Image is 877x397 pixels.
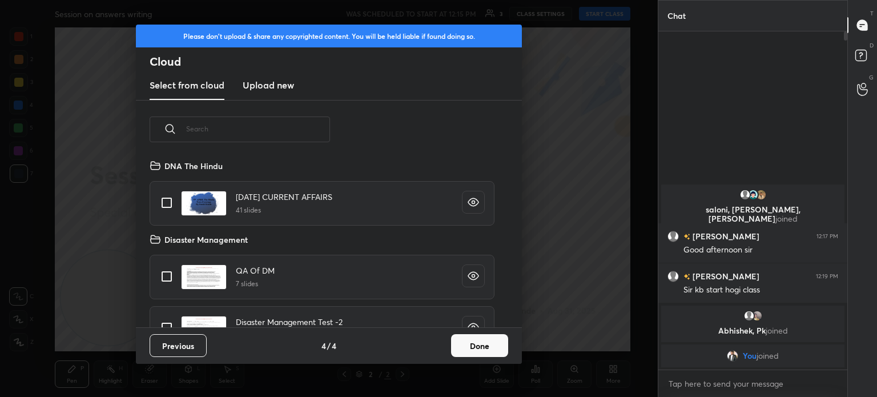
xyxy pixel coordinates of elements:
[150,78,224,92] h3: Select from cloud
[683,284,838,296] div: Sir kb start hogi class
[683,244,838,256] div: Good afternoon sir
[658,182,847,370] div: grid
[164,234,248,246] h4: Disaster Management
[667,231,679,242] img: default.png
[236,264,275,276] h4: QA Of DM
[136,25,522,47] div: Please don't upload & share any copyrighted content. You will be held liable if found doing so.
[150,334,207,357] button: Previous
[181,264,227,290] img: 1640120124M2W8TD.pdf
[243,78,294,92] h3: Upload new
[690,270,759,282] h6: [PERSON_NAME]
[743,310,755,322] img: default.png
[727,350,738,362] img: fbb3c24a9d964a2d9832b95166ca1330.jpg
[668,326,838,335] p: Abhishek, Pk
[136,155,508,327] div: grid
[150,54,522,69] h2: Cloud
[164,160,223,172] h4: DNA The Hindu
[870,9,874,18] p: T
[683,274,690,280] img: no-rating-badge.077c3623.svg
[816,233,838,240] div: 12:17 PM
[816,273,838,280] div: 12:19 PM
[747,189,759,200] img: 96702202_E9A8E2BE-0D98-441E-80EF-63D756C1DCC8.png
[751,310,763,322] img: 5606766fc5d54db98461b0a97b42f852.29997452_3
[658,1,695,31] p: Chat
[236,279,275,289] h5: 7 slides
[869,73,874,82] p: G
[683,234,690,240] img: no-rating-badge.077c3623.svg
[186,105,330,153] input: Search
[739,189,751,200] img: default.png
[755,189,767,200] img: b7c15043aa5d45bbb20e0dcb3d80c232.jpg
[775,213,798,224] span: joined
[181,191,227,216] img: 1617692571RX8BK2.pdf
[667,271,679,282] img: default.png
[236,205,332,215] h5: 41 slides
[332,340,336,352] h4: 4
[766,325,788,336] span: joined
[327,340,331,352] h4: /
[668,205,838,223] p: saloni, [PERSON_NAME], [PERSON_NAME]
[690,230,759,242] h6: [PERSON_NAME]
[236,316,343,328] h4: Disaster Management Test -2
[757,351,779,360] span: joined
[236,191,332,203] h4: [DATE] CURRENT AFFAIRS
[870,41,874,50] p: D
[321,340,326,352] h4: 4
[451,334,508,357] button: Done
[181,316,227,341] img: 16401201243I9KJ6.pdf
[743,351,757,360] span: You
